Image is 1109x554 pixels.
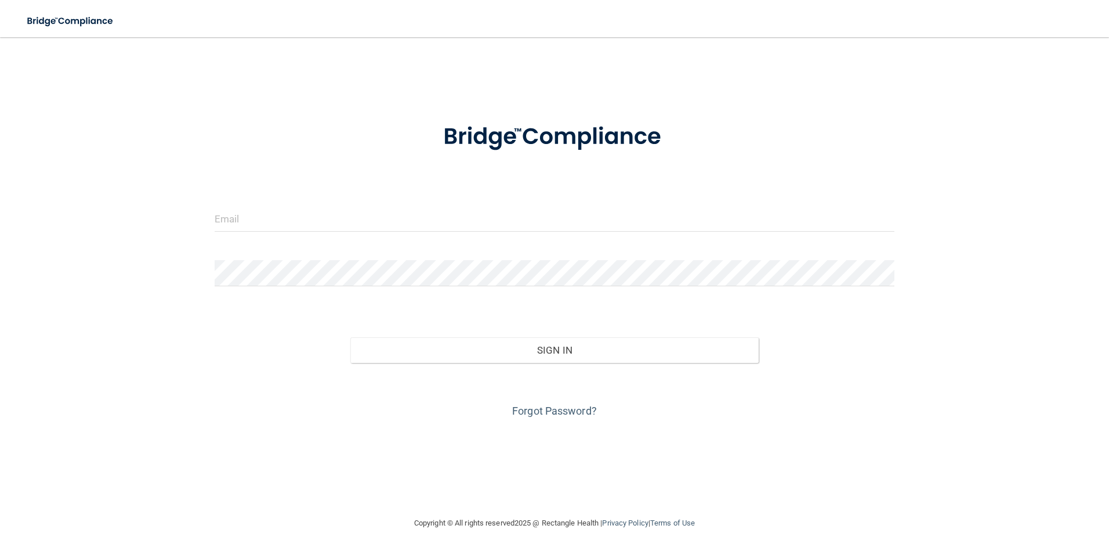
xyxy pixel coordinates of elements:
[602,519,648,527] a: Privacy Policy
[343,505,766,542] div: Copyright © All rights reserved 2025 @ Rectangle Health | |
[512,405,597,417] a: Forgot Password?
[17,9,124,33] img: bridge_compliance_login_screen.278c3ca4.svg
[419,107,690,167] img: bridge_compliance_login_screen.278c3ca4.svg
[215,206,895,232] input: Email
[350,337,759,363] button: Sign In
[650,519,695,527] a: Terms of Use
